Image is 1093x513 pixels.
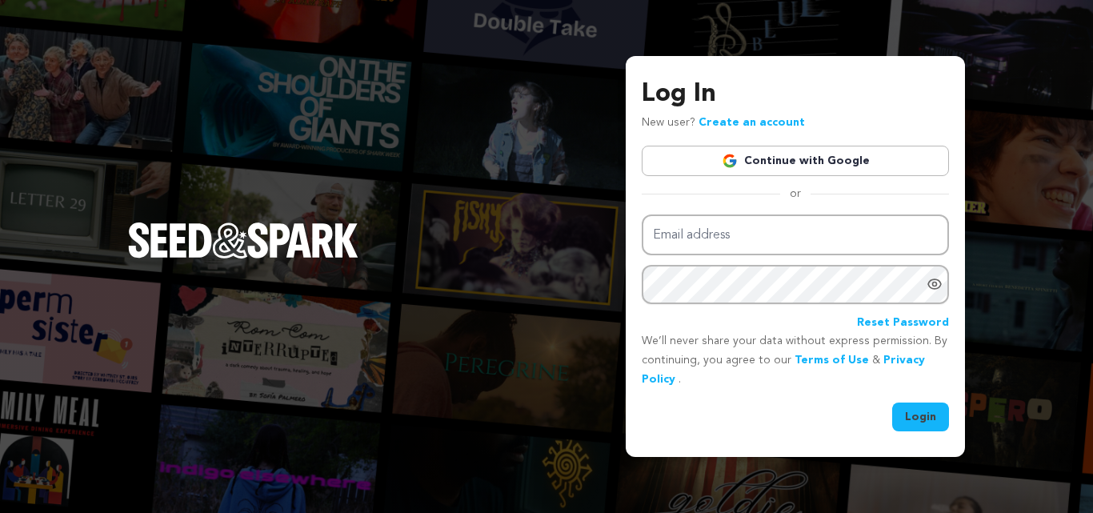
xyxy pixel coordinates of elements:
button: Login [892,403,949,431]
h3: Log In [642,75,949,114]
a: Continue with Google [642,146,949,176]
a: Privacy Policy [642,355,925,385]
input: Email address [642,214,949,255]
a: Create an account [699,117,805,128]
a: Terms of Use [795,355,869,366]
a: Show password as plain text. Warning: this will display your password on the screen. [927,276,943,292]
a: Reset Password [857,314,949,333]
img: Seed&Spark Logo [128,222,358,258]
p: New user? [642,114,805,133]
a: Seed&Spark Homepage [128,222,358,290]
img: Google logo [722,153,738,169]
p: We’ll never share your data without express permission. By continuing, you agree to our & . [642,332,949,389]
span: or [780,186,811,202]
